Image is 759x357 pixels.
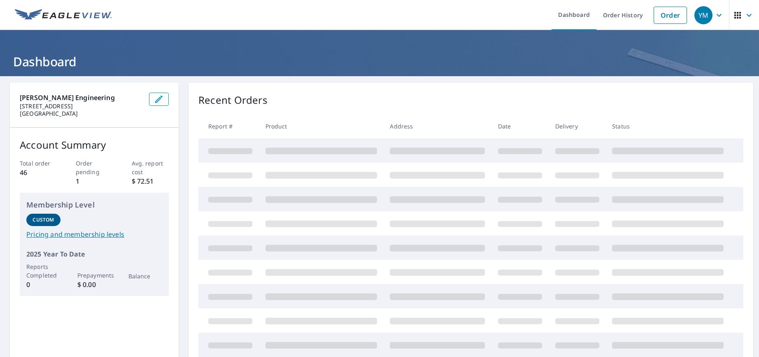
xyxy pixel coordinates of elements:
th: Product [259,114,384,138]
p: 2025 Year To Date [26,249,162,259]
p: Reports Completed [26,262,61,280]
img: EV Logo [15,9,112,21]
p: $ 0.00 [77,280,112,289]
a: Order [654,7,687,24]
p: $ 72.51 [132,176,169,186]
p: Order pending [76,159,113,176]
th: Address [383,114,491,138]
p: Account Summary [20,138,169,152]
p: Custom [33,216,54,224]
p: [STREET_ADDRESS] [20,103,142,110]
p: Total order [20,159,57,168]
p: [GEOGRAPHIC_DATA] [20,110,142,117]
h1: Dashboard [10,53,749,70]
p: 46 [20,168,57,177]
p: [PERSON_NAME] Engineering [20,93,142,103]
div: YM [694,6,712,24]
p: Prepayments [77,271,112,280]
th: Status [605,114,730,138]
p: 0 [26,280,61,289]
th: Delivery [549,114,606,138]
th: Date [491,114,549,138]
th: Report # [198,114,259,138]
p: Recent Orders [198,93,268,107]
p: Avg. report cost [132,159,169,176]
p: 1 [76,176,113,186]
p: Balance [128,272,163,280]
p: Membership Level [26,199,162,210]
a: Pricing and membership levels [26,229,162,239]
